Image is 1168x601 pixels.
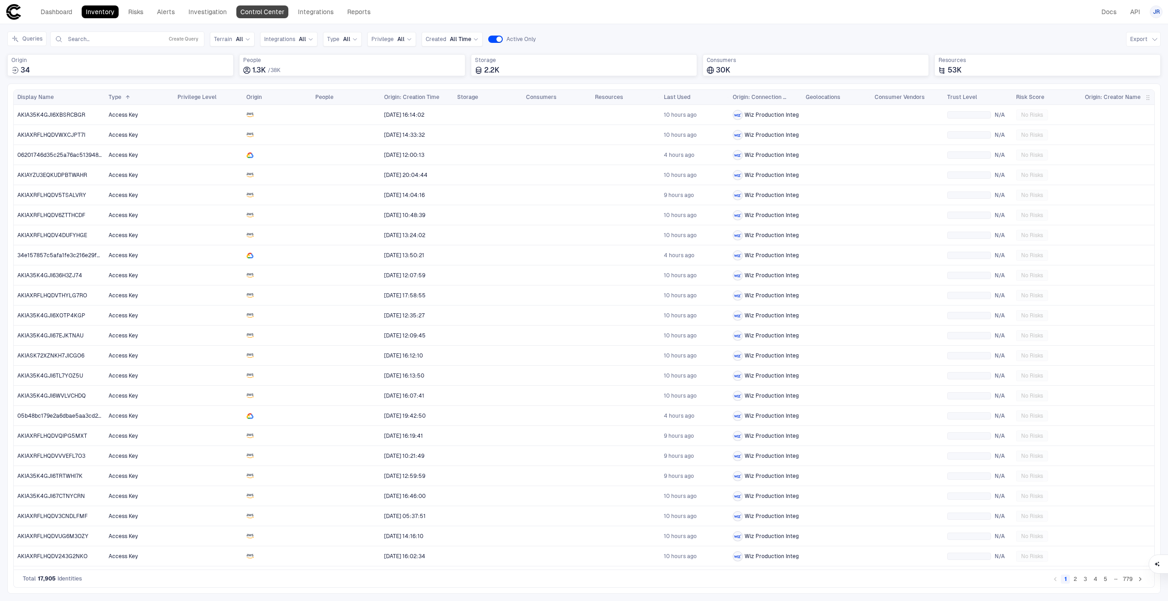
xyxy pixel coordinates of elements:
span: Type [327,36,339,43]
span: No Risks [1021,192,1043,199]
span: [DATE] 16:07:41 [384,392,424,399]
span: No Risks [1021,392,1043,399]
span: AKIA35K4GJI67EJKTNAU [17,332,83,339]
div: 15/08/2025 02:24:13 [664,292,697,299]
span: 10 hours ago [664,312,697,319]
span: [DATE] 10:21:49 [384,452,424,460]
span: Access Key [109,352,138,359]
span: No Risks [1021,372,1043,379]
span: No Risks [1021,131,1043,139]
div: 15/08/2025 02:23:58 [664,372,697,379]
span: 17,905 [38,575,56,582]
span: Wiz Production Integration [745,533,814,540]
span: [DATE] 19:42:50 [384,412,426,420]
span: N/A [995,452,1009,460]
a: Control Center [236,5,288,18]
span: 10 hours ago [664,272,697,279]
span: Wiz Production Integration [745,232,814,239]
span: Wiz Production Integration [745,352,814,359]
span: Wiz Production Integration [745,432,814,440]
span: Wiz Production Integration [745,492,814,500]
span: 10 hours ago [664,492,697,500]
span: Privilege [371,36,394,43]
span: 38K [271,67,281,73]
div: 15/08/2025 02:25:29 [664,392,697,399]
span: 1.3K [252,66,266,75]
a: API [1126,5,1144,18]
span: Access Key [109,373,138,379]
span: No Risks [1021,332,1043,339]
span: [DATE] 14:16:10 [384,533,423,540]
span: Wiz Production Integration [745,372,814,379]
span: No Risks [1021,472,1043,480]
span: Consumer Vendors [875,93,925,101]
span: Wiz Production Integration [745,472,814,480]
span: 10 hours ago [664,332,697,339]
button: Go to page 4 [1091,575,1100,584]
span: No Risks [1021,352,1043,359]
span: AKIA35K4GJI636H3ZJ74 [17,272,82,279]
span: No Risks [1021,212,1043,219]
span: [DATE] 16:13:50 [384,372,424,379]
span: AKIA35K4GJI6TL7YOZ5U [17,372,83,379]
span: 4 hours ago [664,151,694,159]
div: 15/08/2025 02:24:58 [664,332,697,339]
span: Access Key [109,112,138,118]
span: Total [23,575,36,582]
span: [DATE] 12:59:59 [384,472,425,480]
span: People [315,93,334,101]
span: Integrations [264,36,295,43]
span: Wiz Production Integration [745,553,814,560]
span: Origin [246,93,262,101]
span: Storage [475,57,693,64]
span: N/A [995,151,1009,159]
button: JR [1150,5,1163,18]
span: AKIA35K4GJI67CTNYCRN [17,492,85,500]
span: Display Name [17,93,54,101]
span: N/A [995,472,1009,480]
span: Wiz Production Integration [745,452,814,460]
div: 15/08/2025 02:26:11 [664,192,694,199]
span: 05b48bc179e2a6dbae5aa3cd279f67f51e0cb446 [17,412,102,420]
span: [DATE] 14:04:16 [384,192,425,199]
span: AKIA35K4GJI6XOTP4KGP [17,312,85,319]
div: 15/08/2025 02:25:29 [664,212,697,219]
span: Access Key [109,272,138,279]
span: Active Only [506,36,536,43]
span: Type [109,93,121,101]
span: 10 hours ago [664,171,697,179]
span: [DATE] 16:12:10 [384,352,423,359]
span: Access Key [109,212,138,218]
span: 10 hours ago [664,292,697,299]
span: N/A [995,312,1009,319]
span: N/A [995,513,1009,520]
span: 9 hours ago [664,432,694,440]
span: Wiz Production Integration [745,171,814,179]
span: [DATE] 12:09:45 [384,332,426,339]
span: All [397,36,405,43]
span: AKIAXRFLHQDV243G2NKO [17,553,88,560]
span: 34e157857c5afa1fe3c216e29f9af39d56b69a7c [17,252,102,259]
span: Access Key [109,192,138,198]
span: Access Key [109,132,138,138]
span: Resources [595,93,623,101]
div: 15/08/2025 02:24:37 [664,111,697,119]
span: Identities [57,575,82,582]
span: 10 hours ago [664,232,697,239]
span: No Risks [1021,252,1043,259]
span: No Risks [1021,492,1043,500]
span: [DATE] 16:02:34 [384,553,425,560]
button: Go to page 2 [1071,575,1080,584]
div: 15/08/2025 02:24:34 [664,553,697,560]
a: Reports [343,5,375,18]
span: Access Key [109,252,138,259]
span: N/A [995,432,1009,440]
span: 10 hours ago [664,513,697,520]
span: Last Used [664,93,690,101]
span: N/A [995,352,1009,359]
div: 15/08/2025 08:14:12 [664,412,694,420]
div: 15/08/2025 02:17:44 [664,171,697,179]
span: Origin: Connection Name [733,93,789,101]
span: [DATE] 13:50:21 [384,252,424,259]
div: 15/08/2025 08:14:44 [664,252,694,259]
